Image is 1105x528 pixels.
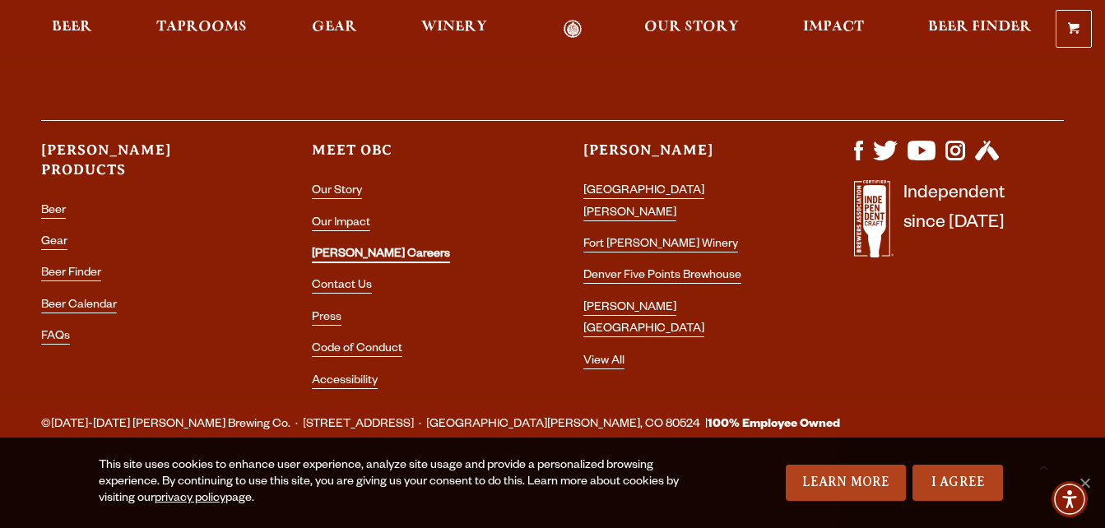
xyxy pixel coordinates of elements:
[312,312,341,326] a: Press
[903,180,1005,266] p: Independent since [DATE]
[312,343,402,357] a: Code of Conduct
[912,465,1003,501] a: I Agree
[644,21,739,34] span: Our Story
[542,20,604,39] a: Odell Home
[41,205,66,219] a: Beer
[312,21,357,34] span: Gear
[312,375,378,389] a: Accessibility
[945,152,965,165] a: Visit us on Instagram
[156,21,247,34] span: Taprooms
[146,20,258,39] a: Taprooms
[854,152,863,165] a: Visit us on Facebook
[908,152,936,165] a: Visit us on YouTube
[873,152,898,165] a: Visit us on X (formerly Twitter)
[99,458,713,507] div: This site uses cookies to enhance user experience, analyze site usage and provide a personalized ...
[917,20,1042,39] a: Beer Finder
[583,355,624,369] a: View All
[792,20,875,39] a: Impact
[975,152,999,165] a: Visit us on Untappd
[52,21,92,34] span: Beer
[1052,481,1088,517] div: Accessibility Menu
[411,20,498,39] a: Winery
[708,419,840,432] strong: 100% Employee Owned
[312,185,362,199] a: Our Story
[41,141,251,193] h3: [PERSON_NAME] Products
[41,20,103,39] a: Beer
[583,270,741,284] a: Denver Five Points Brewhouse
[583,141,793,174] h3: [PERSON_NAME]
[583,239,738,252] a: Fort [PERSON_NAME] Winery
[41,236,67,250] a: Gear
[421,21,487,34] span: Winery
[41,299,117,313] a: Beer Calendar
[312,217,370,231] a: Our Impact
[312,280,372,294] a: Contact Us
[41,267,101,281] a: Beer Finder
[41,415,840,436] span: ©[DATE]-[DATE] [PERSON_NAME] Brewing Co. · [STREET_ADDRESS] · [GEOGRAPHIC_DATA][PERSON_NAME], CO ...
[583,302,704,337] a: [PERSON_NAME] [GEOGRAPHIC_DATA]
[312,248,450,263] a: [PERSON_NAME] Careers
[634,20,750,39] a: Our Story
[301,20,368,39] a: Gear
[786,465,907,501] a: Learn More
[583,185,704,220] a: [GEOGRAPHIC_DATA][PERSON_NAME]
[803,21,864,34] span: Impact
[41,331,70,345] a: FAQs
[155,493,225,506] a: privacy policy
[928,21,1032,34] span: Beer Finder
[312,141,522,174] h3: Meet OBC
